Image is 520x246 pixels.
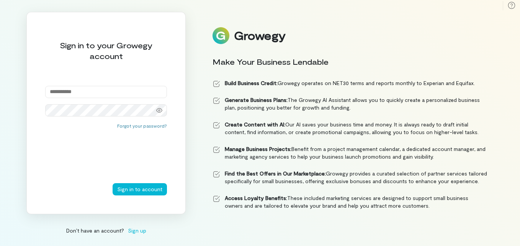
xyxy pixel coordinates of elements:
div: Make Your Business Lendable [213,56,487,67]
img: Logo [213,27,229,44]
li: Benefit from a project management calendar, a dedicated account manager, and marketing agency ser... [213,145,487,161]
strong: Access Loyalty Benefits: [225,195,287,201]
div: Sign in to your Growegy account [45,40,167,61]
strong: Manage Business Projects: [225,146,291,152]
strong: Build Business Credit: [225,80,278,86]
span: Sign up [128,226,146,235]
div: Growegy [234,29,285,42]
button: Sign in to account [113,183,167,195]
li: Our AI saves your business time and money. It is always ready to draft initial content, find info... [213,121,487,136]
div: Don’t have an account? [26,226,186,235]
strong: Generate Business Plans: [225,97,288,103]
strong: Create Content with AI: [225,121,285,128]
strong: Find the Best Offers in Our Marketplace: [225,170,326,177]
button: Forgot your password? [117,123,167,129]
li: These included marketing services are designed to support small business owners and are tailored ... [213,194,487,210]
li: Growegy operates on NET30 terms and reports monthly to Experian and Equifax. [213,79,487,87]
li: The Growegy AI Assistant allows you to quickly create a personalized business plan, positioning y... [213,96,487,112]
li: Growegy provides a curated selection of partner services tailored specifically for small business... [213,170,487,185]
